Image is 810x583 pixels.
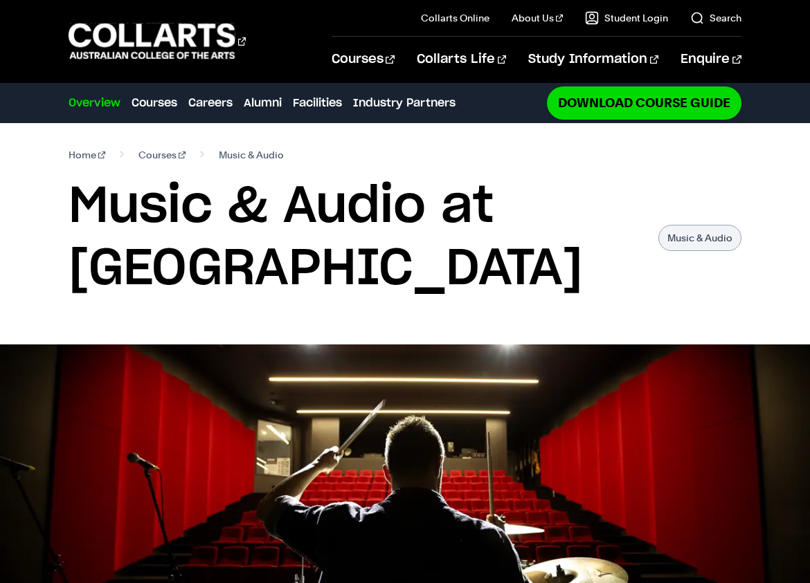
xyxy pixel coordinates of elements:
a: Download Course Guide [547,86,741,119]
a: Courses [332,37,395,82]
a: About Us [512,11,563,25]
a: Facilities [293,95,342,111]
a: Collarts Life [417,37,506,82]
a: Home [69,145,105,165]
p: Music & Audio [658,225,741,251]
a: Study Information [528,37,658,82]
a: Courses [138,145,186,165]
a: Collarts Online [421,11,489,25]
div: Go to homepage [69,21,246,61]
a: Search [690,11,741,25]
span: Music & Audio [219,145,284,165]
a: Careers [188,95,233,111]
h1: Music & Audio at [GEOGRAPHIC_DATA] [69,176,644,300]
a: Alumni [244,95,282,111]
a: Student Login [585,11,668,25]
a: Industry Partners [353,95,456,111]
a: Overview [69,95,120,111]
a: Courses [132,95,177,111]
a: Enquire [681,37,741,82]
